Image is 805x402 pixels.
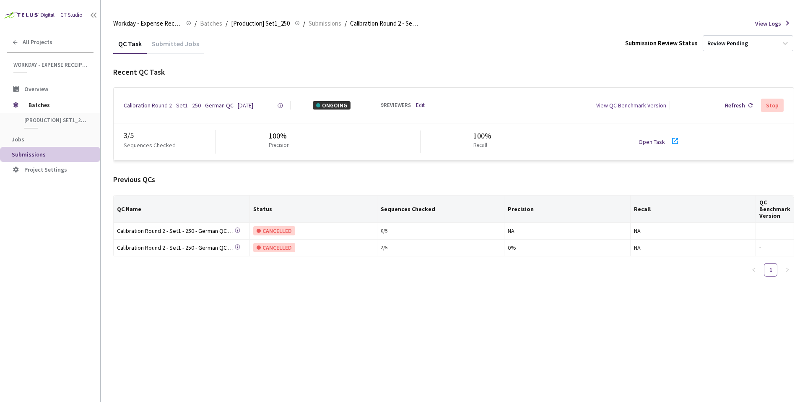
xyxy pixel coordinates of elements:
[639,138,665,146] a: Open Task
[29,97,86,113] span: Batches
[113,174,794,185] div: Previous QCs
[24,85,48,93] span: Overview
[759,227,790,235] div: -
[764,264,777,276] a: 1
[24,166,67,173] span: Project Settings
[781,263,794,277] button: right
[381,244,500,252] div: 2 / 5
[309,18,341,29] span: Submissions
[631,196,756,223] th: Recall
[381,102,411,110] div: 9 REVIEWERS
[508,243,627,252] div: 0%
[345,18,347,29] li: /
[377,196,504,223] th: Sequences Checked
[195,18,197,29] li: /
[24,117,86,124] span: [Production] Set1_250
[759,244,790,252] div: -
[124,101,253,110] a: Calibration Round 2 - Set1 - 250 - German QC - [DATE]
[117,243,234,253] a: Calibration Round 2 - Set1 - 250 - German QC - [DATE]
[253,243,295,252] div: CANCELLED
[124,130,216,141] div: 3 / 5
[756,196,794,223] th: QC Benchmark Version
[747,263,761,277] button: left
[350,18,418,29] span: Calibration Round 2 - Set1 - 250 - German
[113,67,794,78] div: Recent QC Task
[12,151,46,158] span: Submissions
[751,267,756,272] span: left
[303,18,305,29] li: /
[23,39,52,46] span: All Projects
[117,226,234,235] div: Calibration Round 2 - Set1 - 250 - German QC - [DATE]
[707,39,748,47] div: Review Pending
[634,243,752,252] div: NA
[13,61,88,68] span: Workday - Expense Receipt Extraction
[416,102,425,110] a: Edit
[596,101,666,110] div: View QC Benchmark Version
[725,101,745,110] div: Refresh
[147,39,204,54] div: Submitted Jobs
[634,226,752,235] div: NA
[508,226,627,235] div: NA
[504,196,631,223] th: Precision
[473,131,491,141] div: 100%
[60,11,83,19] div: GT Studio
[313,101,351,110] div: ONGOING
[381,227,500,235] div: 0 / 5
[250,196,378,223] th: Status
[766,102,779,109] div: Stop
[12,136,24,143] span: Jobs
[625,39,698,47] div: Submission Review Status
[113,39,147,54] div: QC Task
[231,18,290,29] span: [Production] Set1_250
[253,226,295,235] div: CANCELLED
[114,196,250,223] th: QC Name
[747,263,761,277] li: Previous Page
[200,18,222,29] span: Batches
[473,141,488,149] p: Recall
[269,131,293,141] div: 100%
[198,18,224,28] a: Batches
[113,18,181,29] span: Workday - Expense Receipt Extraction
[785,267,790,272] span: right
[781,263,794,277] li: Next Page
[124,141,176,149] p: Sequences Checked
[307,18,343,28] a: Submissions
[269,141,290,149] p: Precision
[226,18,228,29] li: /
[755,19,781,28] span: View Logs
